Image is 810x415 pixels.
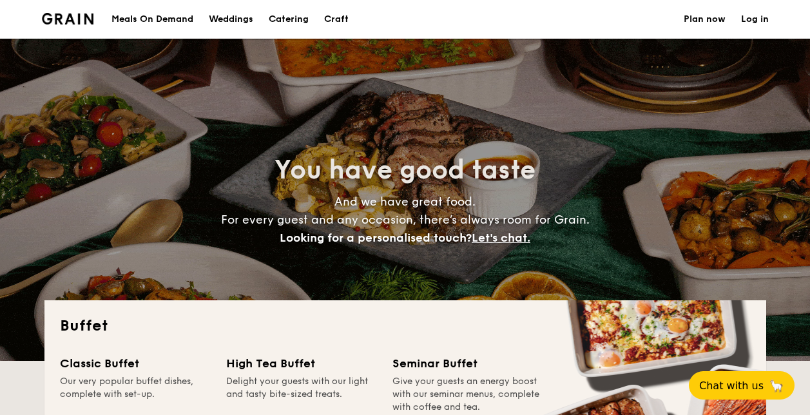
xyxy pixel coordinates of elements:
[689,371,795,400] button: Chat with us🦙
[280,231,472,245] span: Looking for a personalised touch?
[60,354,211,372] div: Classic Buffet
[60,316,751,336] h2: Buffet
[275,155,535,186] span: You have good taste
[221,195,590,245] span: And we have great food. For every guest and any occasion, there’s always room for Grain.
[42,13,94,24] img: Grain
[472,231,530,245] span: Let's chat.
[42,13,94,24] a: Logotype
[699,380,764,392] span: Chat with us
[226,375,377,414] div: Delight your guests with our light and tasty bite-sized treats.
[392,354,543,372] div: Seminar Buffet
[60,375,211,414] div: Our very popular buffet dishes, complete with set-up.
[392,375,543,414] div: Give your guests an energy boost with our seminar menus, complete with coffee and tea.
[226,354,377,372] div: High Tea Buffet
[769,378,784,393] span: 🦙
